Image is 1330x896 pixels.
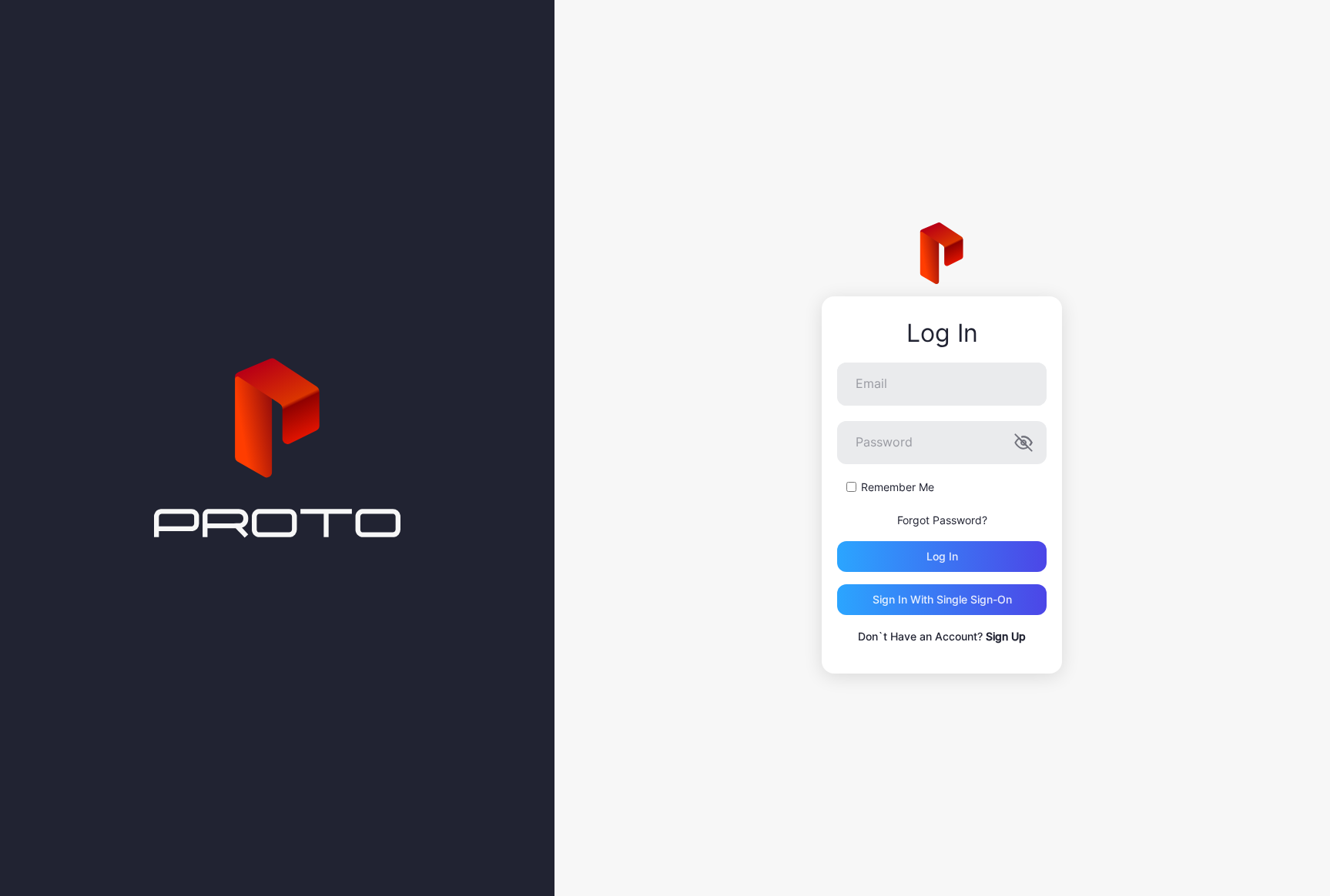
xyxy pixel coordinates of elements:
[837,541,1047,572] button: Log in
[897,513,987,527] a: Forgot Password?
[926,550,958,563] div: Log in
[837,584,1047,615] button: Sign in With Single Sign-On
[837,421,1047,464] input: Password
[861,480,934,495] label: Remember Me
[873,593,1012,606] div: Sign in With Single Sign-On
[986,630,1026,643] a: Sign Up
[837,627,1047,646] p: Don`t Have an Account?
[837,363,1047,406] input: Email
[1014,433,1033,452] button: Password
[837,319,1047,347] div: Log In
